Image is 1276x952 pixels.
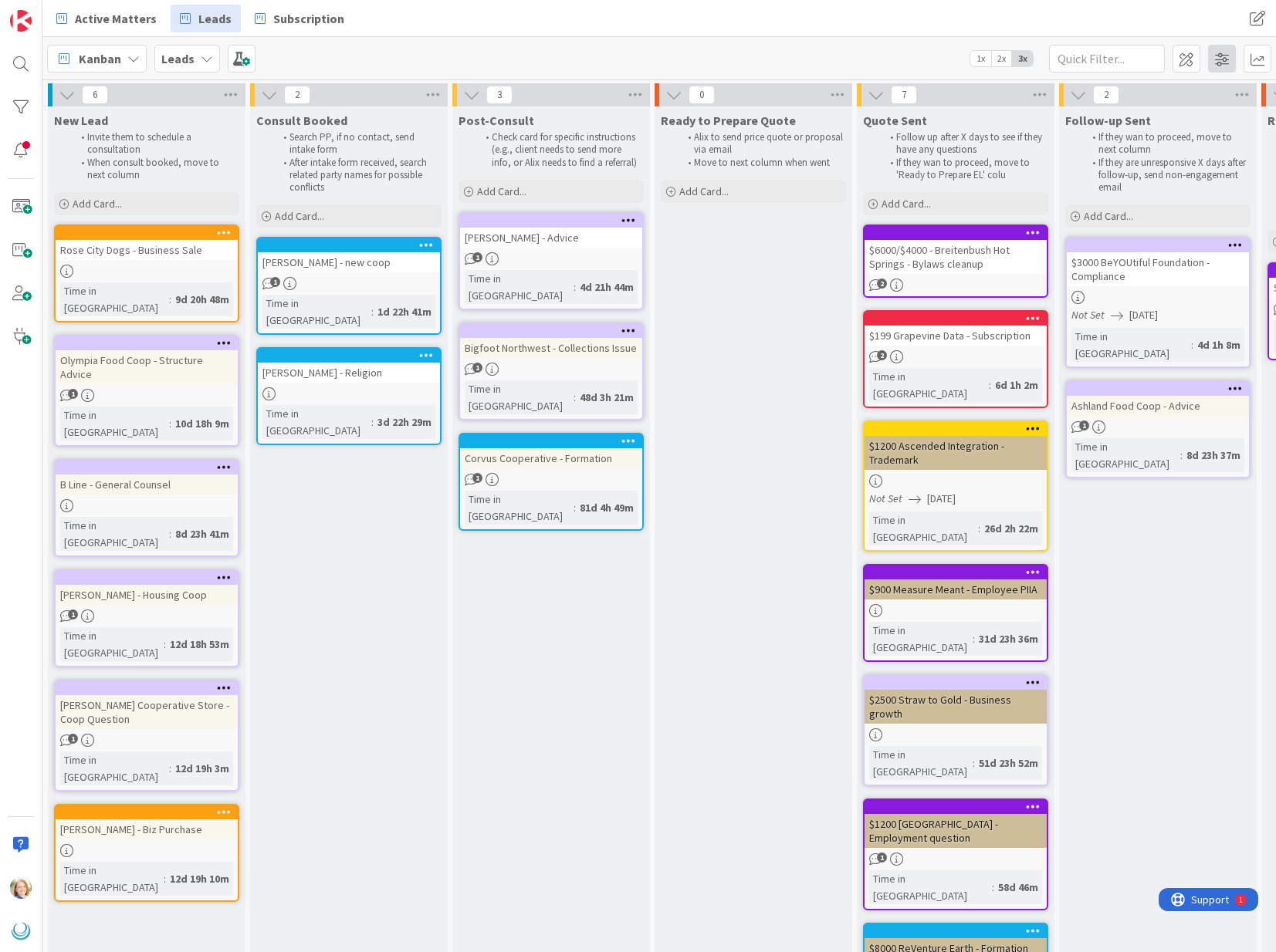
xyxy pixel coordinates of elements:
span: 2x [991,51,1012,66]
span: 1 [68,389,78,399]
span: Add Card... [477,184,526,198]
div: Time in [GEOGRAPHIC_DATA] [465,380,574,414]
span: 1 [472,363,482,373]
div: $6000/$4000 - Breitenbush Hot Springs - Bylaws cleanup [865,226,1047,274]
div: 4d 21h 44m [576,279,638,295]
span: 1 [68,609,78,619]
span: : [574,499,576,516]
a: Rose City Dogs - Business SaleTime in [GEOGRAPHIC_DATA]:9d 20h 48m [54,224,239,322]
div: Bigfoot Northwest - Collections Issue [460,338,642,358]
span: : [169,415,171,432]
span: 2 [877,350,887,360]
div: Time in [GEOGRAPHIC_DATA] [60,517,169,551]
span: 7 [891,86,917,104]
a: Corvus Cooperative - FormationTime in [GEOGRAPHIC_DATA]:81d 4h 49m [459,433,644,531]
a: [PERSON_NAME] - ReligionTime in [GEOGRAPHIC_DATA]:3d 22h 29m [256,347,442,445]
div: [PERSON_NAME] - Housing Coop [56,571,238,605]
a: $2500 Straw to Gold - Business growthTime in [GEOGRAPHIC_DATA]:51d 23h 52m [863,674,1048,786]
span: : [973,630,975,647]
div: Time in [GEOGRAPHIC_DATA] [60,862,164,896]
div: Time in [GEOGRAPHIC_DATA] [465,270,574,304]
span: 1 [270,277,280,287]
span: Add Card... [679,184,729,198]
div: Time in [GEOGRAPHIC_DATA] [869,368,989,402]
span: Quote Sent [863,113,927,128]
div: [PERSON_NAME] - new coop [258,238,440,272]
a: Active Matters [47,5,166,32]
a: Leads [171,5,241,32]
div: $2500 Straw to Gold - Business growth [865,690,1047,724]
span: Follow-up Sent [1065,113,1151,128]
span: : [574,279,576,295]
div: $900 Measure Meant - Employee PIIA [865,565,1047,599]
div: 4d 1h 8m [1193,336,1244,353]
img: Visit kanbanzone.com [10,10,32,32]
div: 58d 46m [994,879,1042,896]
div: Rose City Dogs - Business Sale [56,226,238,260]
img: avatar [10,920,32,942]
span: : [169,760,171,777]
div: Corvus Cooperative - Formation [460,434,642,468]
span: New Lead [54,113,108,128]
span: : [164,870,166,887]
span: : [371,414,374,430]
span: Ready to Prepare Quote [661,113,796,128]
span: 2 [284,86,310,104]
div: $3000 BeYOUtiful Foundation - Compliance [1067,252,1249,286]
span: 6 [82,86,108,104]
div: $199 Grapevine Data - Subscription [865,312,1047,346]
a: $199 Grapevine Data - SubscriptionTime in [GEOGRAPHIC_DATA]:6d 1h 2m [863,310,1048,408]
div: Olympia Food Coop - Structure Advice [56,350,238,384]
div: 31d 23h 36m [975,630,1042,647]
div: Time in [GEOGRAPHIC_DATA] [1071,438,1180,472]
img: AD [10,877,32,899]
div: 8d 23h 41m [171,525,233,542]
div: [PERSON_NAME] - new coop [258,252,440,272]
div: 12d 18h 53m [166,636,233,653]
li: Invite them to schedule a consultation [73,131,237,157]
span: 1 [472,473,482,483]
div: Time in [GEOGRAPHIC_DATA] [60,407,169,441]
div: $199 Grapevine Data - Subscription [865,326,1047,346]
span: Add Card... [882,197,931,211]
span: 1 [472,252,482,262]
span: 2 [877,279,887,289]
div: Olympia Food Coop - Structure Advice [56,336,238,384]
span: 1x [970,51,991,66]
span: Consult Booked [256,113,347,128]
span: : [169,525,171,542]
li: Check card for specific instructions (e.g., client needs to send more info, or Alix needs to find... [477,131,641,169]
li: If they wan to proceed, move to next column [1084,131,1248,157]
span: 0 [689,86,715,104]
a: Olympia Food Coop - Structure AdviceTime in [GEOGRAPHIC_DATA]:10d 18h 9m [54,335,239,447]
span: : [973,755,975,771]
span: Add Card... [1084,209,1133,223]
span: : [989,376,991,393]
div: [PERSON_NAME] - Advice [460,228,642,248]
div: Time in [GEOGRAPHIC_DATA] [869,746,973,780]
a: Ashland Food Coop - AdviceTime in [GEOGRAPHIC_DATA]:8d 23h 37m [1065,380,1251,478]
div: 81d 4h 49m [576,499,638,516]
a: Subscription [245,5,354,32]
div: 12d 19h 3m [171,760,233,777]
div: Time in [GEOGRAPHIC_DATA] [465,491,574,525]
span: 1 [877,852,887,863]
a: [PERSON_NAME] - Biz PurchaseTime in [GEOGRAPHIC_DATA]:12d 19h 10m [54,804,239,902]
div: 26d 2h 22m [980,520,1042,537]
div: [PERSON_NAME] Cooperative Store - Coop Question [56,695,238,729]
span: : [371,303,374,320]
span: 1 [68,734,78,744]
span: 2 [1093,86,1119,104]
span: Post-Consult [459,113,534,128]
a: $3000 BeYOUtiful Foundation - ComplianceNot Set[DATE]Time in [GEOGRAPHIC_DATA]:4d 1h 8m [1065,237,1251,368]
div: 9d 20h 48m [171,291,233,308]
div: B Line - General Counsel [56,461,238,495]
span: : [169,291,171,308]
div: Time in [GEOGRAPHIC_DATA] [869,511,978,545]
div: Time in [GEOGRAPHIC_DATA] [262,405,371,439]
span: Add Card... [275,209,324,223]
span: 3 [486,86,513,104]
a: $1200 Ascended Integration - TrademarkNot Set[DATE]Time in [GEOGRAPHIC_DATA]:26d 2h 22m [863,420,1048,552]
div: [PERSON_NAME] - Biz Purchase [56,805,238,839]
div: [PERSON_NAME] Cooperative Store - Coop Question [56,681,238,729]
